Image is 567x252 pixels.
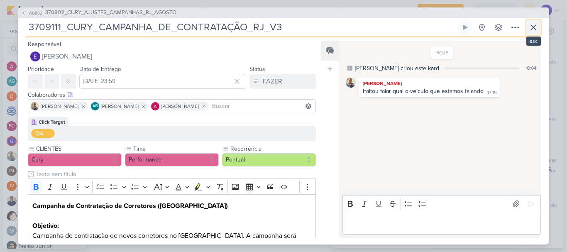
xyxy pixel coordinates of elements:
div: 17:19 [487,90,496,96]
label: CLIENTES [35,144,122,153]
div: Aline Gimenez Graciano [91,102,99,110]
label: Time [132,144,219,153]
button: Performance [125,153,219,166]
div: QA [35,129,43,138]
span: [PERSON_NAME] [42,51,92,61]
p: AG [93,104,98,108]
label: Status [249,66,265,73]
label: Data de Entrega [79,66,121,73]
label: Responsável [28,41,61,48]
img: Iara Santos [346,78,356,88]
img: Iara Santos [31,102,39,110]
button: [PERSON_NAME] [28,49,316,64]
p: Campanha de contratação de novos corretores no [GEOGRAPHIC_DATA]. A campanha será recorrente mens... [32,231,311,251]
div: Click Target [39,118,65,126]
div: 10:04 [525,64,537,72]
input: Kard Sem Título [26,20,456,35]
div: Colaboradores [28,91,316,99]
button: Cury [28,153,122,166]
input: Texto sem título [34,170,316,179]
div: Editor toolbar [342,196,541,212]
strong: Campanha de Contratação de Corretores ([GEOGRAPHIC_DATA]) [32,202,228,210]
label: Prioridade [28,66,54,73]
div: [PERSON_NAME] [361,79,498,88]
label: Recorrência [230,144,316,153]
div: Faltou falar qual o veículo que estamos falando [363,88,484,95]
input: Select a date [79,74,246,89]
div: esc [526,37,541,46]
div: FAZER [263,76,282,86]
span: [PERSON_NAME] [101,103,139,110]
input: Buscar [210,101,314,111]
button: FAZER [249,74,316,89]
img: Eduardo Quaresma [30,51,40,61]
div: [PERSON_NAME] criou este kard [355,64,439,73]
div: Editor editing area: main [342,212,541,235]
span: [PERSON_NAME] [41,103,78,110]
img: Alessandra Gomes [151,102,159,110]
strong: Objetivo: [32,222,59,230]
button: Pontual [222,153,316,166]
div: Editor toolbar [28,179,316,195]
span: [PERSON_NAME] [161,103,199,110]
div: Ligar relógio [462,24,469,31]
